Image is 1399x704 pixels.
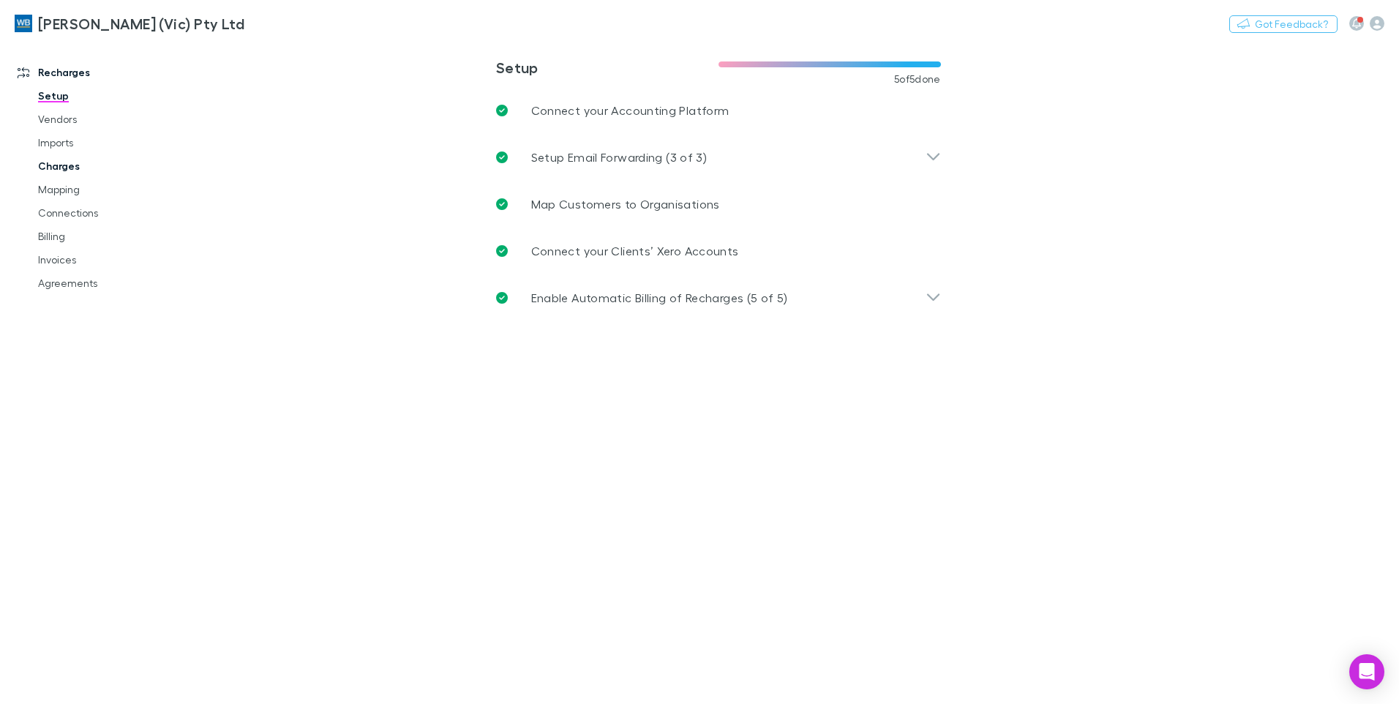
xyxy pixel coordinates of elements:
[3,61,198,84] a: Recharges
[531,242,739,260] p: Connect your Clients’ Xero Accounts
[1229,15,1338,33] button: Got Feedback?
[23,154,198,178] a: Charges
[23,272,198,295] a: Agreements
[23,201,198,225] a: Connections
[23,248,198,272] a: Invoices
[531,289,788,307] p: Enable Automatic Billing of Recharges (5 of 5)
[531,195,720,213] p: Map Customers to Organisations
[484,228,953,274] a: Connect your Clients’ Xero Accounts
[23,131,198,154] a: Imports
[15,15,32,32] img: William Buck (Vic) Pty Ltd's Logo
[6,6,253,41] a: [PERSON_NAME] (Vic) Pty Ltd
[23,225,198,248] a: Billing
[23,84,198,108] a: Setup
[894,73,941,85] span: 5 of 5 done
[484,181,953,228] a: Map Customers to Organisations
[38,15,244,32] h3: [PERSON_NAME] (Vic) Pty Ltd
[496,59,719,76] h3: Setup
[484,87,953,134] a: Connect your Accounting Platform
[531,102,729,119] p: Connect your Accounting Platform
[484,274,953,321] div: Enable Automatic Billing of Recharges (5 of 5)
[531,149,707,166] p: Setup Email Forwarding (3 of 3)
[23,108,198,131] a: Vendors
[23,178,198,201] a: Mapping
[484,134,953,181] div: Setup Email Forwarding (3 of 3)
[1349,654,1384,689] div: Open Intercom Messenger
